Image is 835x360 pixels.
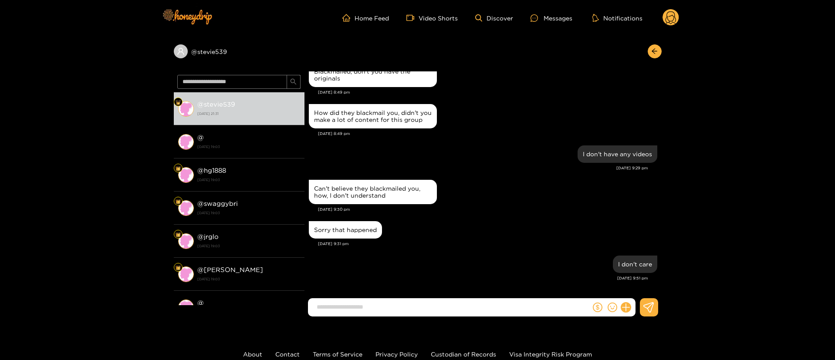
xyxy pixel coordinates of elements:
strong: [DATE] 19:03 [197,209,300,217]
div: Messages [531,13,572,23]
strong: @ swaggybri [197,200,238,207]
a: Contact [275,351,300,357]
button: dollar [591,301,604,314]
span: smile [608,303,617,312]
img: Fan Level [176,265,181,270]
div: Sep. 30, 9:30 pm [309,180,437,204]
span: home [342,14,355,22]
span: video-camera [406,14,419,22]
strong: @ [197,134,204,141]
a: Video Shorts [406,14,458,22]
div: @stevie539 [174,44,304,58]
a: Privacy Policy [375,351,418,357]
strong: [DATE] 19:03 [197,275,300,283]
div: Sep. 30, 9:29 pm [578,145,657,163]
div: [DATE] 9:31 pm [318,241,657,247]
img: conversation [178,299,194,315]
a: Terms of Service [313,351,362,357]
img: conversation [178,167,194,183]
span: search [290,78,297,86]
img: Fan Level [176,100,181,105]
img: conversation [178,266,194,282]
span: arrow-left [651,48,658,55]
div: I don't have any videos [583,151,652,158]
strong: @ hg1888 [197,167,226,174]
img: Fan Level [176,232,181,237]
a: Discover [475,14,513,22]
img: conversation [178,233,194,249]
img: conversation [178,101,194,117]
div: Blackmailed, don't you have the originals [314,68,432,82]
div: Can't believe they blackmailed you, how, I don't understand [314,185,432,199]
div: I don't care [618,261,652,268]
div: [DATE] 8:49 pm [318,131,657,137]
div: [DATE] 9:30 pm [318,206,657,212]
span: dollar [593,303,602,312]
a: Custodian of Records [431,351,496,357]
button: Notifications [590,13,645,22]
img: conversation [178,200,194,216]
strong: @ stevie539 [197,101,235,108]
img: conversation [178,134,194,150]
strong: [DATE] 19:03 [197,242,300,250]
div: [DATE] 9:29 pm [309,165,648,171]
div: Sep. 30, 9:31 pm [309,221,382,239]
img: Fan Level [176,166,181,171]
div: Sep. 30, 8:49 pm [309,63,437,87]
div: Sorry that happened [314,226,377,233]
div: How did they blackmail you, didn't you make a lot of content for this group [314,109,432,123]
span: user [177,47,185,55]
img: Fan Level [176,199,181,204]
a: About [243,351,262,357]
strong: @ [197,299,204,306]
div: [DATE] 9:51 pm [309,275,648,281]
div: Sep. 30, 8:49 pm [309,104,437,128]
strong: [DATE] 19:03 [197,176,300,184]
strong: @ [PERSON_NAME] [197,266,263,273]
a: Home Feed [342,14,389,22]
strong: @ jrglo [197,233,219,240]
button: arrow-left [648,44,662,58]
strong: [DATE] 19:03 [197,143,300,151]
button: search [287,75,301,89]
strong: [DATE] 21:31 [197,110,300,118]
a: Visa Integrity Risk Program [509,351,592,357]
div: [DATE] 8:49 pm [318,89,657,95]
div: Sep. 30, 9:51 pm [613,256,657,273]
